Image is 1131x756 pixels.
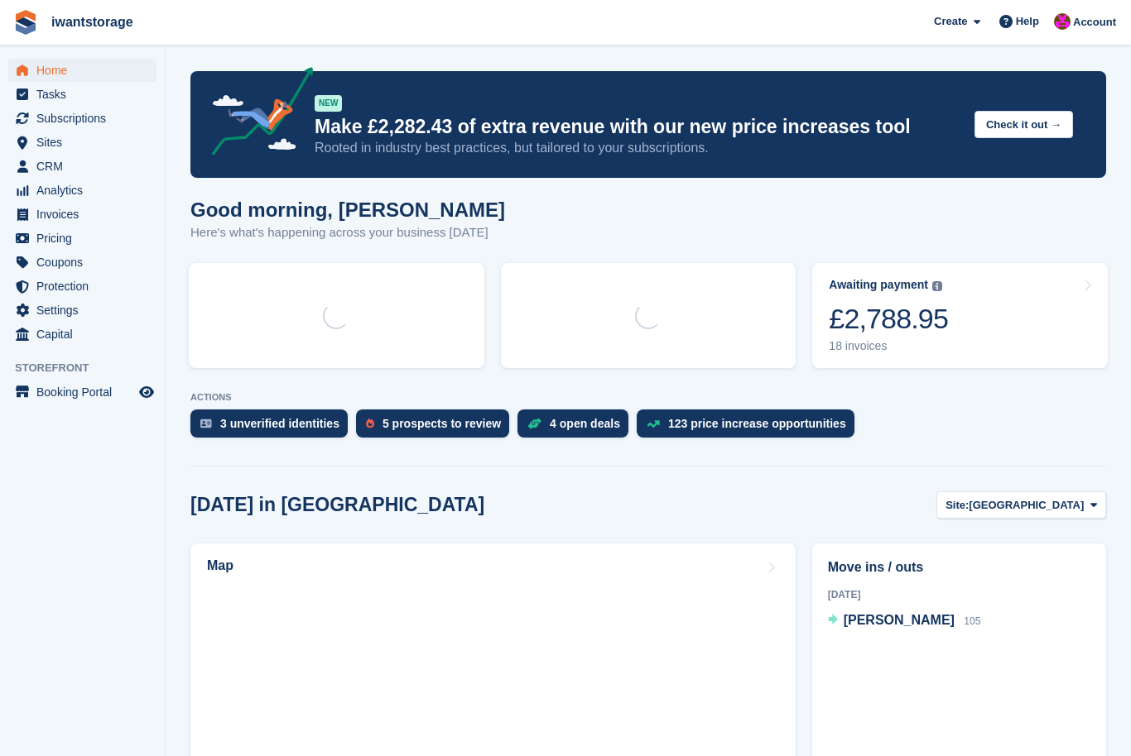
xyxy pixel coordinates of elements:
a: menu [8,131,156,154]
h2: Move ins / outs [828,557,1090,577]
p: Here's what's happening across your business [DATE] [190,223,505,242]
div: 18 invoices [829,339,948,353]
div: 3 unverified identities [220,417,339,430]
a: menu [8,155,156,178]
img: prospect-51fa495bee0391a8d652442698ab0144808aea92771e9ea1ae160a38d050c398.svg [366,419,374,428]
div: 4 open deals [550,417,620,430]
a: menu [8,299,156,322]
div: 123 price increase opportunities [668,417,846,430]
a: [PERSON_NAME] 105 [828,610,981,632]
a: menu [8,380,156,404]
h2: Map [207,558,233,573]
div: 5 prospects to review [383,417,501,430]
a: iwantstorage [45,8,140,36]
span: Account [1073,14,1116,31]
div: £2,788.95 [829,302,948,336]
div: Awaiting payment [829,278,928,292]
span: CRM [36,155,136,178]
span: Storefront [15,360,165,376]
div: NEW [315,95,342,112]
img: icon-info-grey-7440780725fd019a000dd9b08b2336e03edf1995a4989e88bcd33f0948082b44.svg [932,281,942,291]
a: menu [8,179,156,202]
p: ACTIONS [190,392,1106,403]
span: [GEOGRAPHIC_DATA] [969,497,1084,514]
a: 4 open deals [517,409,637,446]
a: menu [8,227,156,250]
span: Site: [946,497,969,514]
span: Create [934,13,967,30]
span: Sites [36,131,136,154]
a: menu [8,203,156,226]
span: Tasks [36,83,136,106]
div: [DATE] [828,587,1090,602]
span: Subscriptions [36,107,136,130]
img: Jonathan [1054,13,1071,30]
span: Settings [36,299,136,322]
span: Booking Portal [36,380,136,404]
p: Make £2,282.43 of extra revenue with our new price increases tool [315,115,961,139]
a: 123 price increase opportunities [637,409,863,446]
img: stora-icon-8386f47178a22dfd0bd8f6a31ec36ba5ce8667c1dd55bd0f319d3a0aa187defe.svg [13,10,38,35]
img: price_increase_opportunities-93ffe204e8149a01c8c9dc8f82e8f89637d9d84a8eef4429ea346261dce0b2c0.svg [647,420,660,428]
button: Site: [GEOGRAPHIC_DATA] [936,491,1106,519]
span: 105 [964,615,980,627]
span: Protection [36,275,136,298]
img: verify_identity-adf6edd0f0f0b5bbfe63781bf79b02c33cf7c696d77639b501bdc392416b5a36.svg [200,419,212,428]
a: menu [8,59,156,82]
a: menu [8,83,156,106]
span: Coupons [36,251,136,274]
span: Pricing [36,227,136,250]
a: 5 prospects to review [356,409,517,446]
span: Capital [36,323,136,346]
span: Home [36,59,136,82]
button: Check it out → [975,111,1073,138]
span: [PERSON_NAME] [844,613,955,627]
img: deal-1b604bf984904fb50ccaf53a9ad4b4a5d6e5aea283cecdc64d6e3604feb123c2.svg [527,418,541,429]
h1: Good morning, [PERSON_NAME] [190,199,505,221]
a: menu [8,251,156,274]
a: Awaiting payment £2,788.95 18 invoices [812,263,1108,368]
span: Invoices [36,203,136,226]
h2: [DATE] in [GEOGRAPHIC_DATA] [190,494,484,516]
a: menu [8,275,156,298]
a: menu [8,107,156,130]
a: menu [8,323,156,346]
img: price-adjustments-announcement-icon-8257ccfd72463d97f412b2fc003d46551f7dbcb40ab6d574587a9cd5c0d94... [198,67,314,161]
span: Analytics [36,179,136,202]
span: Help [1016,13,1039,30]
p: Rooted in industry best practices, but tailored to your subscriptions. [315,139,961,157]
a: 3 unverified identities [190,409,356,446]
a: Preview store [137,382,156,402]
